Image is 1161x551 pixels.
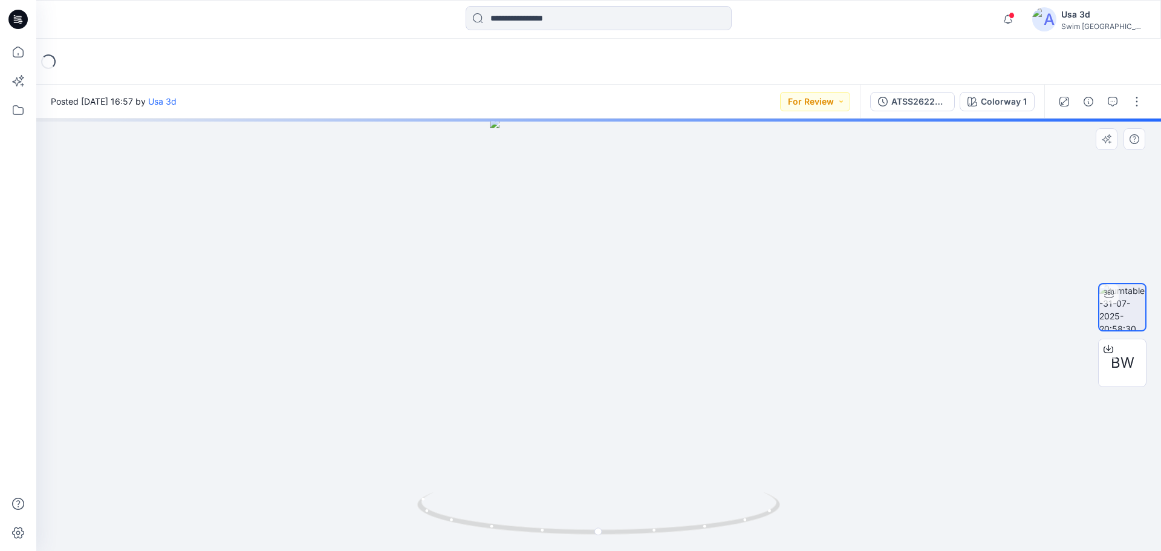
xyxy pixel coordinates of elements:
[1099,284,1145,330] img: turntable-31-07-2025-20:58:30
[51,95,177,108] span: Posted [DATE] 16:57 by
[1061,7,1146,22] div: Usa 3d
[1032,7,1056,31] img: avatar
[1111,352,1134,374] span: BW
[981,95,1027,108] div: Colorway 1
[1079,92,1098,111] button: Details
[1061,22,1146,31] div: Swim [GEOGRAPHIC_DATA]
[148,96,177,106] a: Usa 3d
[891,95,947,108] div: ATSS262297NV GC
[960,92,1035,111] button: Colorway 1
[870,92,955,111] button: ATSS262297NV GC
